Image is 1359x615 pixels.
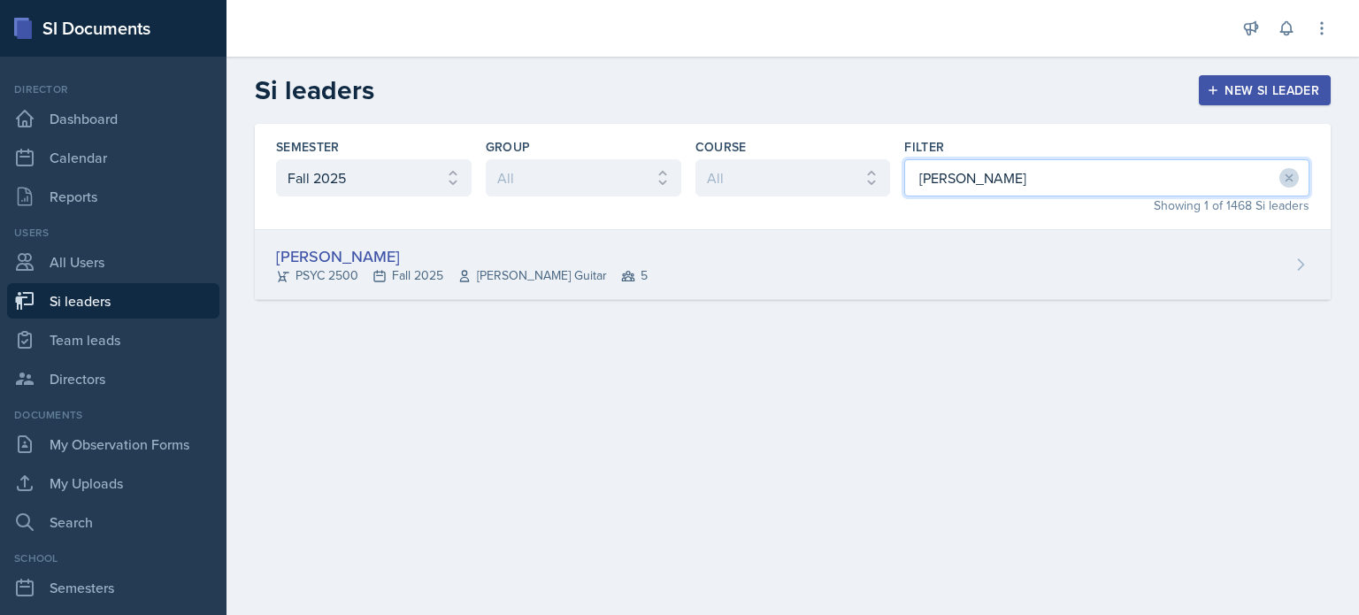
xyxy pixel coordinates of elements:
[276,138,340,156] label: Semester
[255,74,374,106] h2: Si leaders
[695,138,747,156] label: Course
[7,504,219,540] a: Search
[904,196,1309,215] div: Showing 1 of 1468 Si leaders
[1199,75,1331,105] button: New Si leader
[7,407,219,423] div: Documents
[7,550,219,566] div: School
[255,230,1331,300] a: [PERSON_NAME] PSYC 2500Fall 2025[PERSON_NAME] Guitar 5
[7,570,219,605] a: Semesters
[7,465,219,501] a: My Uploads
[276,244,648,268] div: [PERSON_NAME]
[457,266,607,285] span: [PERSON_NAME] Guitar
[621,266,648,285] span: 5
[7,244,219,280] a: All Users
[486,138,531,156] label: Group
[7,225,219,241] div: Users
[7,81,219,97] div: Director
[904,138,944,156] label: Filter
[1210,83,1319,97] div: New Si leader
[7,427,219,462] a: My Observation Forms
[276,266,648,285] div: PSYC 2500 Fall 2025
[904,159,1309,196] input: Filter
[7,140,219,175] a: Calendar
[7,361,219,396] a: Directors
[7,101,219,136] a: Dashboard
[7,322,219,357] a: Team leads
[7,283,219,319] a: Si leaders
[7,179,219,214] a: Reports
